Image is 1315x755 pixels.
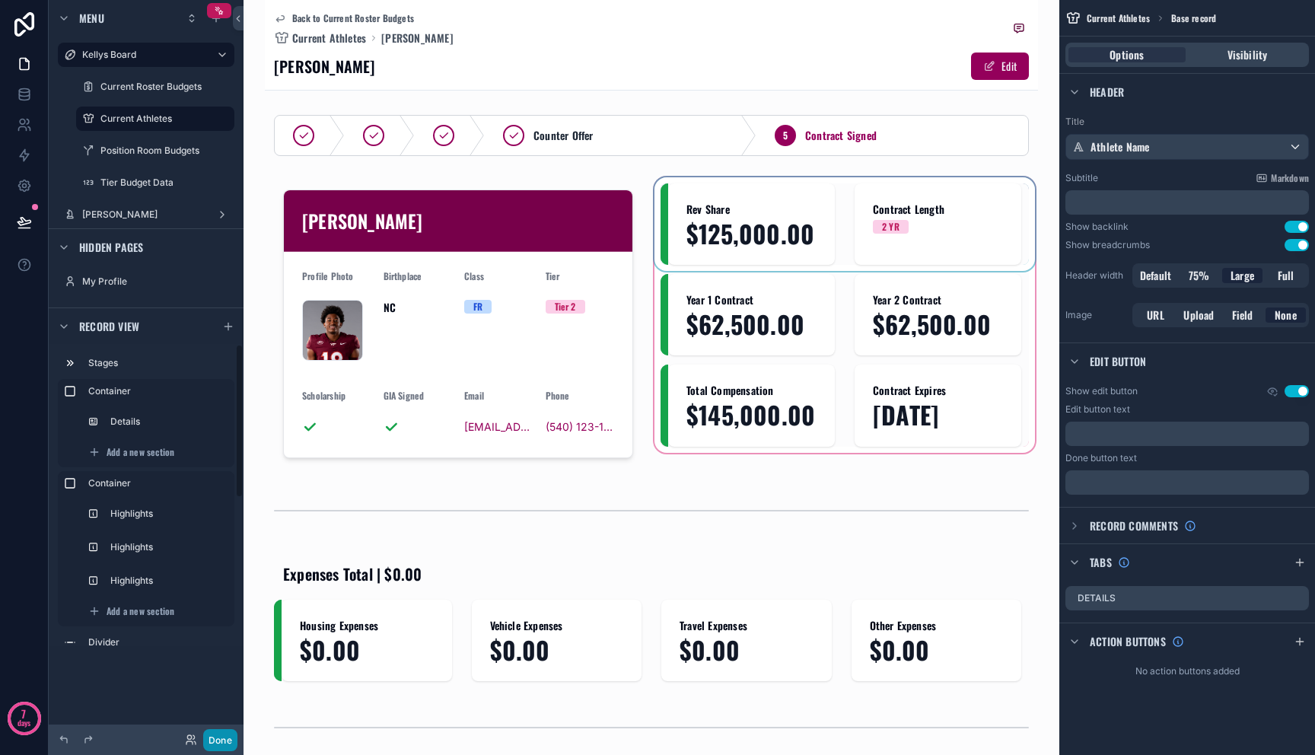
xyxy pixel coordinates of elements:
button: Done [203,729,237,751]
span: Record view [79,319,139,334]
a: Current Athletes [76,107,234,131]
span: Add a new section [107,446,174,458]
label: Current Roster Budgets [100,81,231,93]
div: scrollable content [1065,190,1309,215]
span: URL [1147,307,1164,323]
span: Current Athletes [1087,12,1150,24]
label: Stages [88,357,228,369]
label: Highlights [110,575,225,587]
button: Athlete Name [1065,134,1309,160]
span: None [1275,307,1297,323]
p: 7 [21,706,26,722]
span: Field [1232,307,1253,323]
a: Markdown [1256,172,1309,184]
label: Container [88,477,228,489]
label: Details [110,416,225,428]
label: Tier Budget Data [100,177,231,189]
span: 75% [1189,268,1210,283]
a: Current Athletes [274,30,366,46]
label: Show edit button [1065,385,1138,397]
span: Full [1278,268,1294,283]
div: Show breadcrumbs [1065,239,1150,251]
button: Edit [971,53,1029,80]
span: Edit button [1090,354,1146,369]
span: Upload [1183,307,1214,323]
label: Done button text [1065,452,1137,464]
label: Position Room Budgets [100,145,231,157]
label: Subtitle [1065,172,1098,184]
span: Options [1110,47,1144,62]
span: Markdown [1271,172,1309,184]
span: Base record [1171,12,1216,24]
label: Highlights [110,541,225,553]
span: Record comments [1090,518,1178,534]
label: Highlights [110,508,225,520]
label: [PERSON_NAME] [82,209,210,221]
label: Header width [1065,269,1126,282]
label: Current Athletes [100,113,225,125]
div: No action buttons added [1059,659,1315,683]
label: My Profile [82,276,231,288]
label: Image [1065,309,1126,321]
span: Tabs [1090,555,1112,570]
label: Divider [88,636,228,648]
span: Visibility [1227,47,1268,62]
div: Show backlink [1065,221,1129,233]
a: Kellys Board [58,43,234,67]
span: Current Athletes [292,30,366,46]
div: scrollable content [1065,422,1309,446]
span: Back to Current Roster Budgets [292,12,414,24]
p: days [18,712,31,734]
div: scrollable content [1065,470,1309,495]
div: scrollable content [49,344,244,646]
label: Title [1065,116,1309,128]
a: Tier Budget Data [76,170,234,195]
span: Header [1090,84,1124,100]
label: Edit button text [1065,403,1130,416]
a: [PERSON_NAME] [58,202,234,227]
label: Kellys Board [82,49,204,61]
span: Athlete Name [1091,139,1149,155]
label: Container [88,385,228,397]
h1: [PERSON_NAME] [274,56,375,77]
span: Menu [79,11,104,26]
a: Back to Current Roster Budgets [274,12,414,24]
a: My Profile [58,269,234,294]
label: Details [1078,592,1116,604]
span: Add a new section [107,605,174,617]
span: Hidden pages [79,240,143,255]
a: Current Roster Budgets [76,75,234,99]
span: Action buttons [1090,634,1166,649]
a: [PERSON_NAME] [381,30,454,46]
a: Position Room Budgets [76,139,234,163]
span: Default [1140,268,1171,283]
span: Large [1231,268,1254,283]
